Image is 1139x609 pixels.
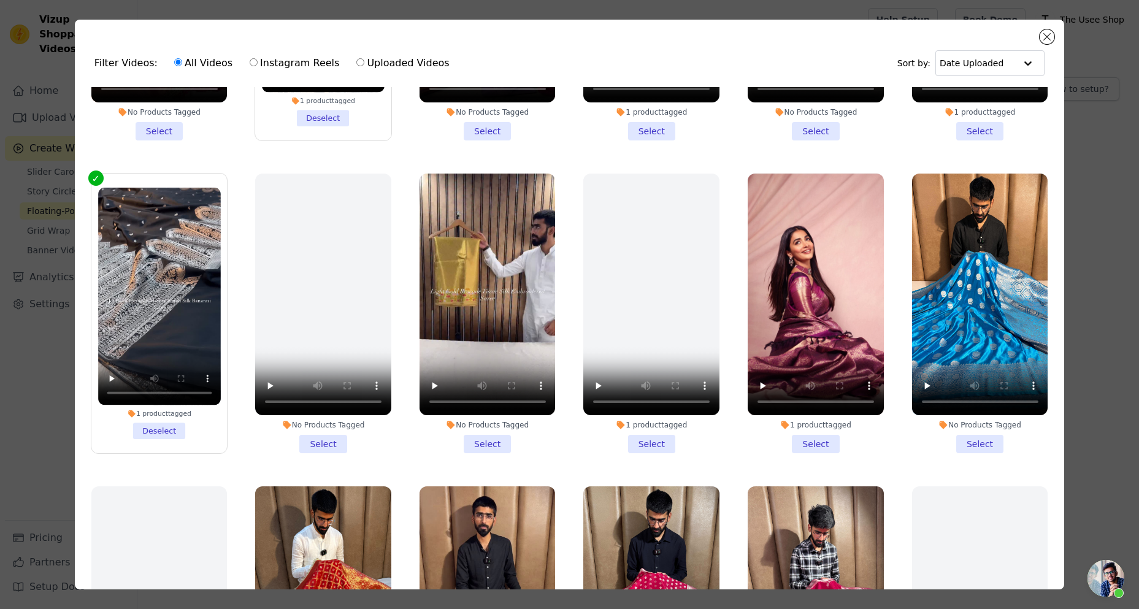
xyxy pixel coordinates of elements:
[249,55,340,71] label: Instagram Reels
[98,410,220,418] div: 1 product tagged
[356,55,450,71] label: Uploaded Videos
[420,107,556,117] div: No Products Tagged
[174,55,233,71] label: All Videos
[583,420,719,430] div: 1 product tagged
[255,420,391,430] div: No Products Tagged
[262,97,384,105] div: 1 product tagged
[897,50,1045,76] div: Sort by:
[748,107,884,117] div: No Products Tagged
[912,420,1048,430] div: No Products Tagged
[748,420,884,430] div: 1 product tagged
[94,49,456,77] div: Filter Videos:
[1087,560,1124,597] a: Open chat
[583,107,719,117] div: 1 product tagged
[1040,29,1054,44] button: Close modal
[420,420,556,430] div: No Products Tagged
[912,107,1048,117] div: 1 product tagged
[91,107,228,117] div: No Products Tagged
